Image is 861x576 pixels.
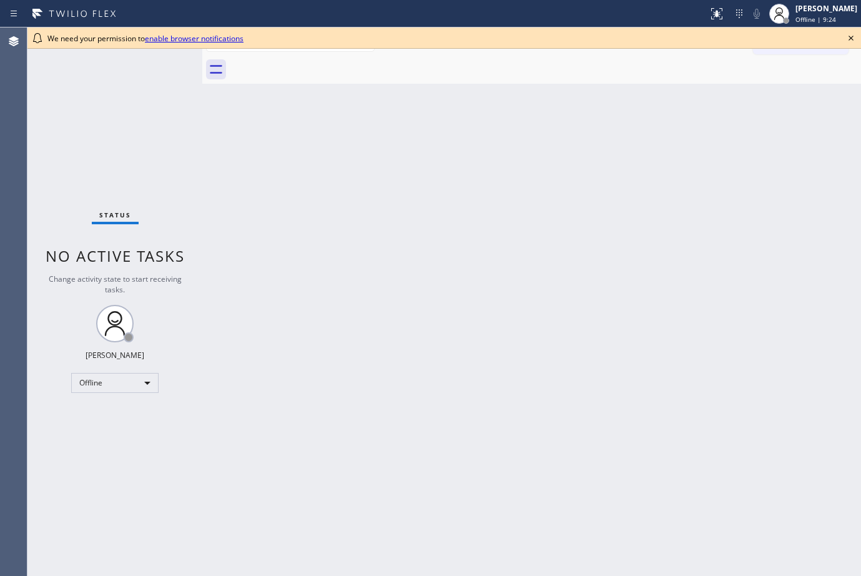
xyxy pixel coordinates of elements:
[795,15,836,24] span: Offline | 9:24
[99,211,131,219] span: Status
[46,246,185,266] span: No active tasks
[86,350,144,360] div: [PERSON_NAME]
[47,33,244,44] span: We need your permission to
[71,373,159,393] div: Offline
[49,274,182,295] span: Change activity state to start receiving tasks.
[748,5,765,22] button: Mute
[795,3,857,14] div: [PERSON_NAME]
[145,33,244,44] a: enable browser notifications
